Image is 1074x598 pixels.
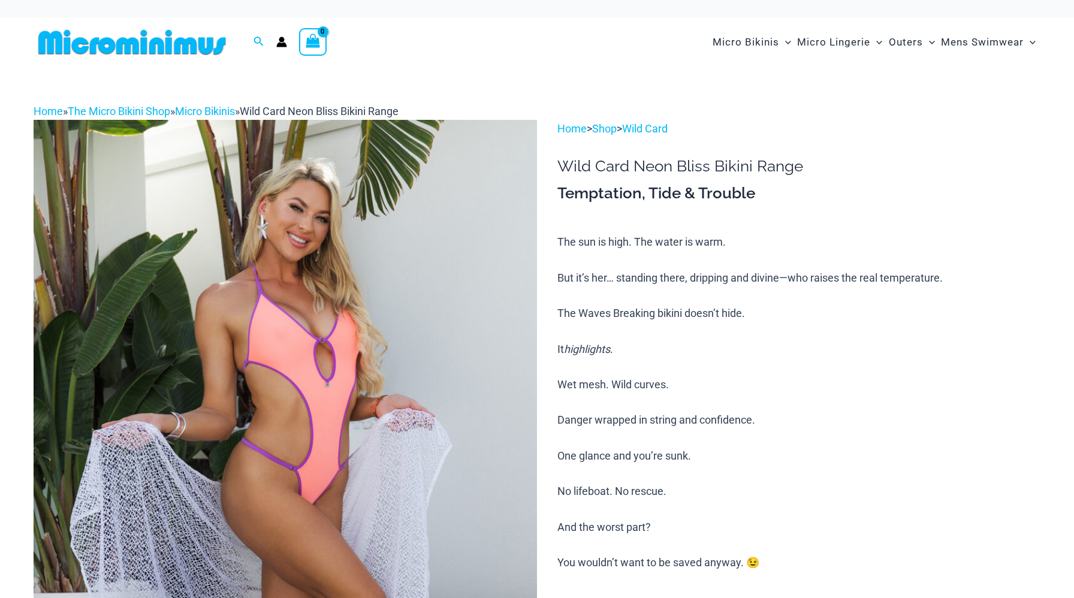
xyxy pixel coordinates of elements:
[708,22,1040,62] nav: Site Navigation
[1024,27,1036,58] span: Menu Toggle
[240,105,399,117] span: Wild Card Neon Bliss Bikini Range
[254,35,264,50] a: Search icon link
[622,122,668,135] a: Wild Card
[34,29,231,56] img: MM SHOP LOGO FLAT
[779,27,791,58] span: Menu Toggle
[34,105,63,117] a: Home
[175,105,235,117] a: Micro Bikinis
[713,27,779,58] span: Micro Bikinis
[592,122,617,135] a: Shop
[557,157,1040,176] h1: Wild Card Neon Bliss Bikini Range
[941,27,1024,58] span: Mens Swimwear
[557,122,587,135] a: Home
[299,28,327,56] a: View Shopping Cart, empty
[557,233,1040,571] p: The sun is high. The water is warm. But it’s her… standing there, dripping and divine—who raises ...
[886,24,938,61] a: OutersMenu ToggleMenu Toggle
[889,27,923,58] span: Outers
[794,24,885,61] a: Micro LingerieMenu ToggleMenu Toggle
[710,24,794,61] a: Micro BikinisMenu ToggleMenu Toggle
[68,105,170,117] a: The Micro Bikini Shop
[557,183,1040,204] h3: Temptation, Tide & Trouble
[923,27,935,58] span: Menu Toggle
[938,24,1039,61] a: Mens SwimwearMenu ToggleMenu Toggle
[557,120,1040,138] p: > >
[34,105,399,117] span: » » »
[564,343,610,355] i: highlights
[797,27,870,58] span: Micro Lingerie
[276,37,287,47] a: Account icon link
[870,27,882,58] span: Menu Toggle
